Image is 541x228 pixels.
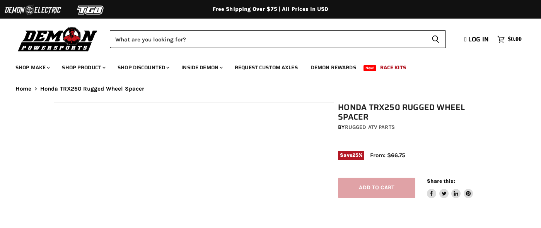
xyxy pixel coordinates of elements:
a: Shop Make [10,60,55,75]
img: Demon Powersports [15,25,100,53]
span: Honda TRX250 Rugged Wheel Spacer [40,86,145,92]
a: Log in [461,36,493,43]
a: Rugged ATV Parts [345,124,395,130]
div: by [338,123,491,132]
span: Save % [338,151,364,159]
a: Home [15,86,32,92]
a: Inside Demon [176,60,227,75]
a: $0.00 [493,34,526,45]
img: TGB Logo 2 [62,3,120,17]
a: Demon Rewards [305,60,362,75]
span: Log in [468,34,489,44]
form: Product [110,30,446,48]
a: Shop Product [56,60,110,75]
a: Race Kits [374,60,412,75]
span: From: $66.75 [370,152,405,159]
ul: Main menu [10,57,520,75]
aside: Share this: [427,178,473,198]
span: New! [364,65,377,71]
a: Request Custom Axles [229,60,304,75]
h1: Honda TRX250 Rugged Wheel Spacer [338,103,491,122]
span: $0.00 [508,36,522,43]
input: Search [110,30,425,48]
a: Shop Discounted [112,60,174,75]
img: Demon Electric Logo 2 [4,3,62,17]
button: Search [425,30,446,48]
span: 25 [352,152,358,158]
span: Share this: [427,178,455,184]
